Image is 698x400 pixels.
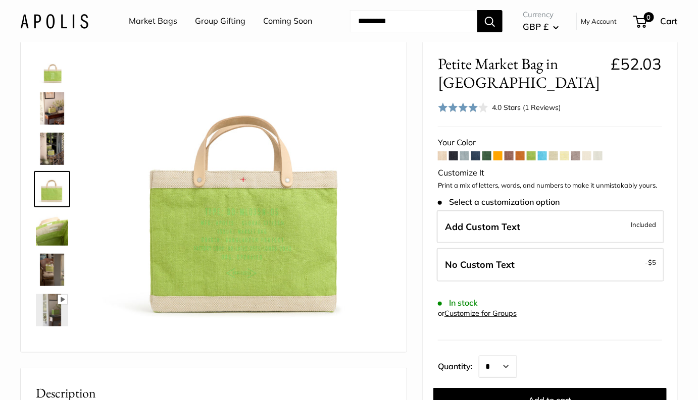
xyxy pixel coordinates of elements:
[634,13,678,29] a: 0 Cart
[438,54,603,92] span: Petite Market Bag in [GEOGRAPHIC_DATA]
[438,135,662,150] div: Your Color
[350,10,477,32] input: Search...
[438,165,662,181] div: Customize It
[438,100,561,115] div: 4.0 Stars (1 Reviews)
[129,14,177,29] a: Market Bags
[36,92,68,125] img: Petite Market Bag in Chartreuse
[445,259,515,270] span: No Custom Text
[36,173,68,205] img: Petite Market Bag in Chartreuse
[631,218,657,231] span: Included
[36,254,68,286] img: Petite Market Bag in Chartreuse
[102,52,391,341] img: Petite Market Bag in Chartreuse
[523,19,559,35] button: GBP £
[34,90,70,127] a: Petite Market Bag in Chartreuse
[34,50,70,86] a: Petite Market Bag in Chartreuse
[34,171,70,207] a: Petite Market Bag in Chartreuse
[444,309,517,318] a: Customize for Groups
[523,21,549,32] span: GBP £
[438,181,662,191] p: Print a mix of letters, words, and numbers to make it unmistakably yours.
[438,307,517,320] div: or
[34,292,70,328] a: Petite Market Bag in Chartreuse
[523,8,559,22] span: Currency
[492,102,561,113] div: 4.0 Stars (1 Reviews)
[36,52,68,84] img: Petite Market Bag in Chartreuse
[661,16,678,26] span: Cart
[645,256,657,268] span: -
[34,131,70,167] a: Petite Market Bag in Chartreuse
[611,54,662,74] span: £52.03
[438,298,478,308] span: In stock
[263,14,312,29] a: Coming Soon
[477,10,503,32] button: Search
[36,133,68,165] img: Petite Market Bag in Chartreuse
[34,211,70,248] a: Petite Market Bag in Chartreuse
[445,221,520,233] span: Add Custom Text
[437,210,664,244] label: Add Custom Text
[438,353,479,378] label: Quantity:
[644,12,654,22] span: 0
[36,213,68,246] img: Petite Market Bag in Chartreuse
[34,252,70,288] a: Petite Market Bag in Chartreuse
[437,248,664,281] label: Leave Blank
[195,14,245,29] a: Group Gifting
[649,258,657,266] span: $5
[20,14,88,28] img: Apolis
[438,197,560,207] span: Select a customization option
[36,294,68,326] img: Petite Market Bag in Chartreuse
[581,15,617,27] a: My Account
